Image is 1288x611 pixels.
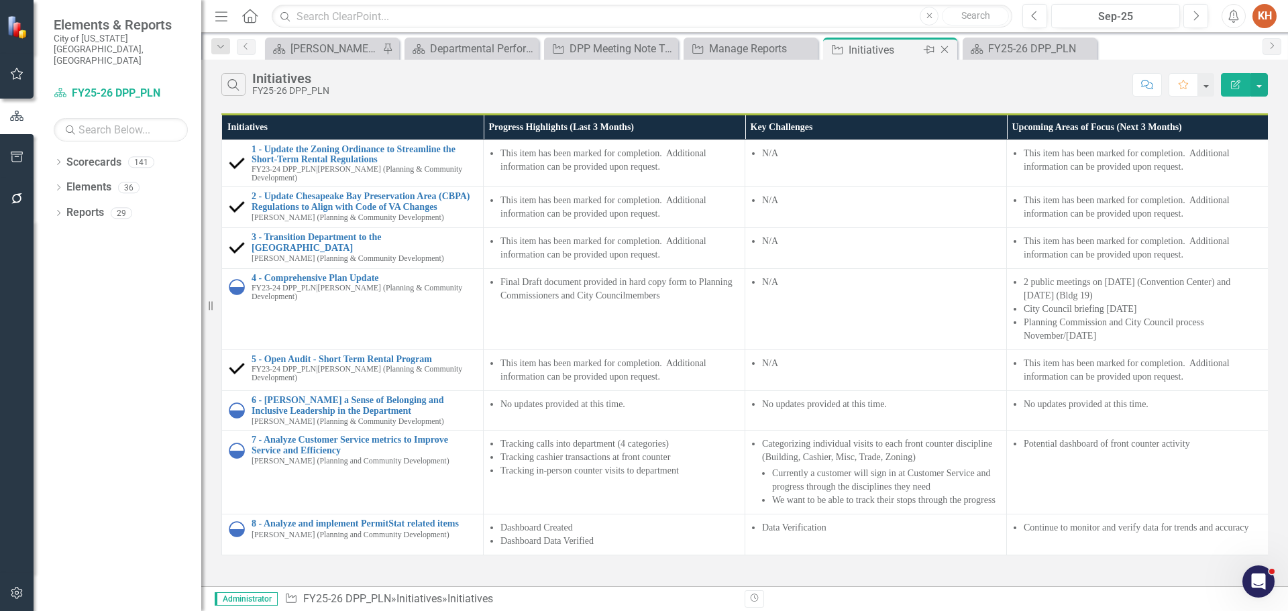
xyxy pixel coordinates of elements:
[252,71,329,86] div: Initiatives
[252,395,476,416] a: 6 - [PERSON_NAME] a Sense of Belonging and Inclusive Leadership in the Department
[229,443,245,459] img: In Progress
[687,40,814,57] a: Manage Reports
[762,235,1000,248] li: N/A
[215,592,278,606] span: Administrator
[229,402,245,419] img: In Progress
[252,273,476,283] a: 4 - Comprehensive Plan Update
[252,232,476,253] a: 3 - Transition Department to the [GEOGRAPHIC_DATA]
[500,451,738,464] li: Tracking cashier transactions at front counter
[1252,4,1277,28] button: KH
[252,518,476,529] a: 8 - Analyze and implement PermitStat related items
[252,191,476,212] a: 2 - Update Chesapeake Bay Preservation Area (CBPA) Regulations to Align with Code of VA Changes
[1024,194,1261,221] li: This item has been marked for completion. Additional information can be provided upon request.
[500,235,738,262] li: This item has been marked for completion. Additional information can be provided upon request.
[500,535,738,548] li: Dashboard Data Verified
[252,164,316,174] span: FY23-24 DPP_PLN
[500,437,738,451] li: Tracking calls into department (4 categories)
[484,431,745,514] td: Double-Click to Edit
[252,284,476,301] small: [PERSON_NAME] (Planning & Community Development)
[1024,235,1261,262] li: This item has been marked for completion. Additional information can be provided upon request.
[484,350,745,391] td: Double-Click to Edit
[762,276,1000,289] li: N/A
[252,417,444,426] small: [PERSON_NAME] (Planning & Community Development)
[66,180,111,195] a: Elements
[745,269,1007,350] td: Double-Click to Edit
[484,269,745,350] td: Double-Click to Edit
[745,187,1007,228] td: Double-Click to Edit
[500,398,738,411] li: No updates provided at this time.
[222,187,484,228] td: Double-Click to Edit Right Click for Context Menu
[222,228,484,269] td: Double-Click to Edit Right Click for Context Menu
[229,239,245,256] img: Completed
[1024,276,1261,302] li: 2 public meetings on [DATE] (Convention Center) and [DATE] (Bldg 19)
[222,431,484,514] td: Double-Click to Edit Right Click for Context Menu
[547,40,675,57] a: DPP Meeting Note Taker Report // PLN
[1024,316,1261,343] li: Planning Commission and City Council process November/[DATE]
[772,494,1000,507] li: We want to be able to track their stops through the progress
[54,86,188,101] a: FY25-26 DPP_PLN
[500,521,738,535] li: Dashboard Created
[762,521,1000,535] li: Data Verification
[316,364,317,374] span: |
[745,228,1007,269] td: Double-Click to Edit
[229,360,245,376] img: Completed
[303,592,391,605] a: FY25-26 DPP_PLN
[430,40,535,57] div: Departmental Performance Plans - 3 Columns
[118,182,140,193] div: 36
[500,357,738,384] li: This item has been marked for completion. Additional information can be provided upon request.
[1056,9,1175,25] div: Sep-25
[762,357,1000,370] li: N/A
[222,140,484,187] td: Double-Click to Edit Right Click for Context Menu
[290,40,379,57] div: [PERSON_NAME]'s Home
[54,33,188,66] small: City of [US_STATE][GEOGRAPHIC_DATA], [GEOGRAPHIC_DATA]
[772,467,1000,494] li: Currently a customer will sign in at Customer Service and progress through the disciplines they need
[849,42,920,58] div: Initiatives
[745,514,1007,555] td: Double-Click to Edit
[484,228,745,269] td: Double-Click to Edit
[252,354,476,364] a: 5 - Open Audit - Short Term Rental Program
[128,156,154,168] div: 141
[484,140,745,187] td: Double-Click to Edit
[252,254,444,263] small: [PERSON_NAME] (Planning & Community Development)
[988,40,1093,57] div: FY25-26 DPP_PLN
[961,10,990,21] span: Search
[272,5,1012,28] input: Search ClearPoint...
[762,194,1000,207] li: N/A
[1024,357,1261,384] li: This item has been marked for completion. Additional information can be provided upon request.
[1024,437,1261,451] li: Potential dashboard of front counter activity
[1024,302,1261,316] li: City Council briefing [DATE]
[7,15,30,39] img: ClearPoint Strategy
[1007,514,1269,555] td: Double-Click to Edit
[222,350,484,391] td: Double-Click to Edit Right Click for Context Menu
[252,531,449,539] small: [PERSON_NAME] (Planning and Community Development)
[500,147,738,174] li: This item has been marked for completion. Additional information can be provided upon request.
[745,391,1007,431] td: Double-Click to Edit
[484,391,745,431] td: Double-Click to Edit
[1007,431,1269,514] td: Double-Click to Edit
[66,205,104,221] a: Reports
[1007,350,1269,391] td: Double-Click to Edit
[762,437,1000,507] li: Categorizing individual visits to each front counter discipline (Building, Cashier, Misc, Trade, ...
[447,592,493,605] div: Initiatives
[745,140,1007,187] td: Double-Click to Edit
[1007,187,1269,228] td: Double-Click to Edit
[1007,269,1269,350] td: Double-Click to Edit
[54,118,188,142] input: Search Below...
[252,165,476,182] small: [PERSON_NAME] (Planning & Community Development)
[709,40,814,57] div: Manage Reports
[222,514,484,555] td: Double-Click to Edit Right Click for Context Menu
[1007,140,1269,187] td: Double-Click to Edit
[316,283,317,292] span: |
[252,457,449,465] small: [PERSON_NAME] (Planning and Community Development)
[408,40,535,57] a: Departmental Performance Plans - 3 Columns
[762,398,1000,411] li: No updates provided at this time.
[229,199,245,215] img: Completed
[484,187,745,228] td: Double-Click to Edit
[229,279,245,295] img: In Progress
[1007,391,1269,431] td: Double-Click to Edit
[484,514,745,555] td: Double-Click to Edit
[252,213,444,222] small: [PERSON_NAME] (Planning & Community Development)
[111,207,132,219] div: 29
[252,435,476,455] a: 7 - Analyze Customer Service metrics to Improve Service and Efficiency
